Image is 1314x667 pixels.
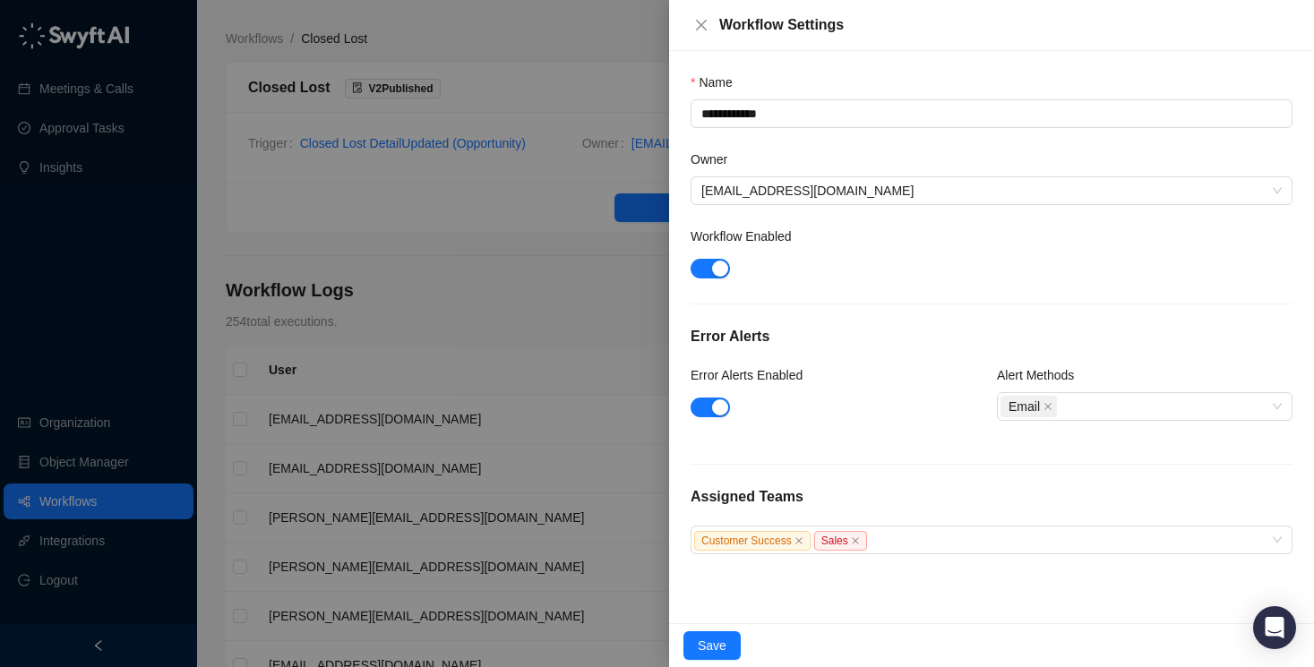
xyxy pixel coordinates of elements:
div: Workflow Settings [719,14,1293,36]
span: ssilverman@tigerdata.com [701,177,1282,204]
span: close [694,18,709,32]
span: Customer Success [694,531,811,551]
span: Email [1009,397,1040,416]
label: Workflow Enabled [691,227,803,246]
textarea: Name [691,99,1293,128]
label: Error Alerts Enabled [691,365,815,385]
h5: Error Alerts [691,326,1293,347]
span: close [851,536,860,545]
span: Email [1001,396,1057,417]
button: Error Alerts Enabled [691,398,730,417]
button: Close [691,14,712,36]
span: Save [698,636,726,655]
label: Name [691,73,745,92]
label: Owner [691,150,740,169]
div: Open Intercom Messenger [1253,606,1296,649]
label: Alert Methods [997,365,1086,385]
h5: Assigned Teams [691,486,1293,508]
button: Workflow Enabled [691,259,730,278]
span: Sales [814,531,867,551]
button: Save [683,631,741,660]
span: close [1043,402,1052,411]
span: close [794,536,803,545]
